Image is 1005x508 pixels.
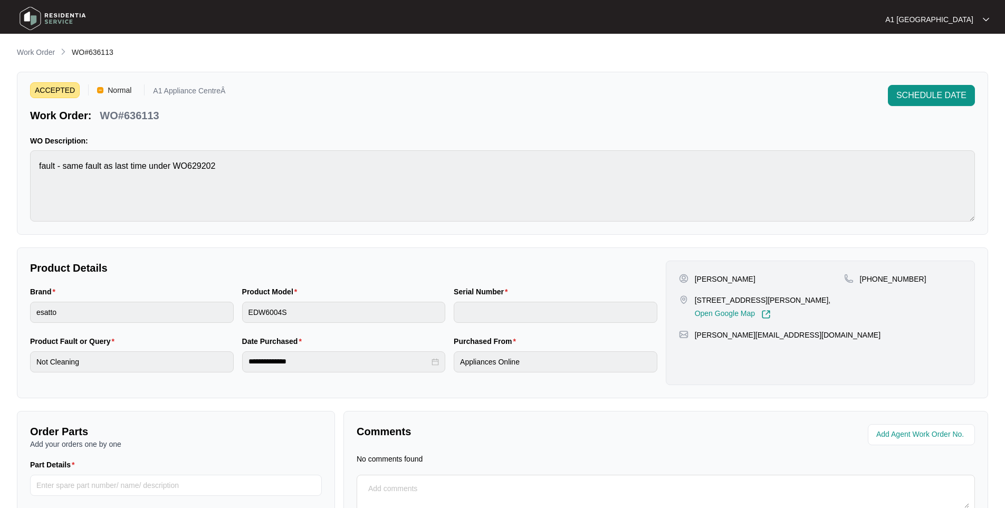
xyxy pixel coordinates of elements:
[30,439,322,449] p: Add your orders one by one
[876,428,969,441] input: Add Agent Work Order No.
[30,302,234,323] input: Brand
[242,286,302,297] label: Product Model
[695,295,831,305] p: [STREET_ADDRESS][PERSON_NAME],
[30,261,657,275] p: Product Details
[30,286,60,297] label: Brand
[679,274,688,283] img: user-pin
[888,85,975,106] button: SCHEDULE DATE
[885,14,973,25] p: A1 [GEOGRAPHIC_DATA]
[695,310,771,319] a: Open Google Map
[103,82,136,98] span: Normal
[454,286,512,297] label: Serial Number
[242,336,306,347] label: Date Purchased
[695,330,880,340] p: [PERSON_NAME][EMAIL_ADDRESS][DOMAIN_NAME]
[248,356,430,367] input: Date Purchased
[97,87,103,93] img: Vercel Logo
[30,150,975,222] textarea: fault - same fault as last time under WO629202
[30,136,975,146] p: WO Description:
[30,475,322,496] input: Part Details
[30,459,79,470] label: Part Details
[454,351,657,372] input: Purchased From
[860,274,926,284] p: [PHONE_NUMBER]
[983,17,989,22] img: dropdown arrow
[30,351,234,372] input: Product Fault or Query
[679,295,688,304] img: map-pin
[30,336,119,347] label: Product Fault or Query
[679,330,688,339] img: map-pin
[153,87,225,98] p: A1 Appliance CentreÂ
[454,302,657,323] input: Serial Number
[59,47,68,56] img: chevron-right
[72,48,113,56] span: WO#636113
[16,3,90,34] img: residentia service logo
[100,108,159,123] p: WO#636113
[30,82,80,98] span: ACCEPTED
[695,274,755,284] p: [PERSON_NAME]
[17,47,55,57] p: Work Order
[15,47,57,59] a: Work Order
[761,310,771,319] img: Link-External
[30,108,91,123] p: Work Order:
[357,454,423,464] p: No comments found
[896,89,966,102] span: SCHEDULE DATE
[357,424,658,439] p: Comments
[30,424,322,439] p: Order Parts
[242,302,446,323] input: Product Model
[454,336,520,347] label: Purchased From
[844,274,854,283] img: map-pin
